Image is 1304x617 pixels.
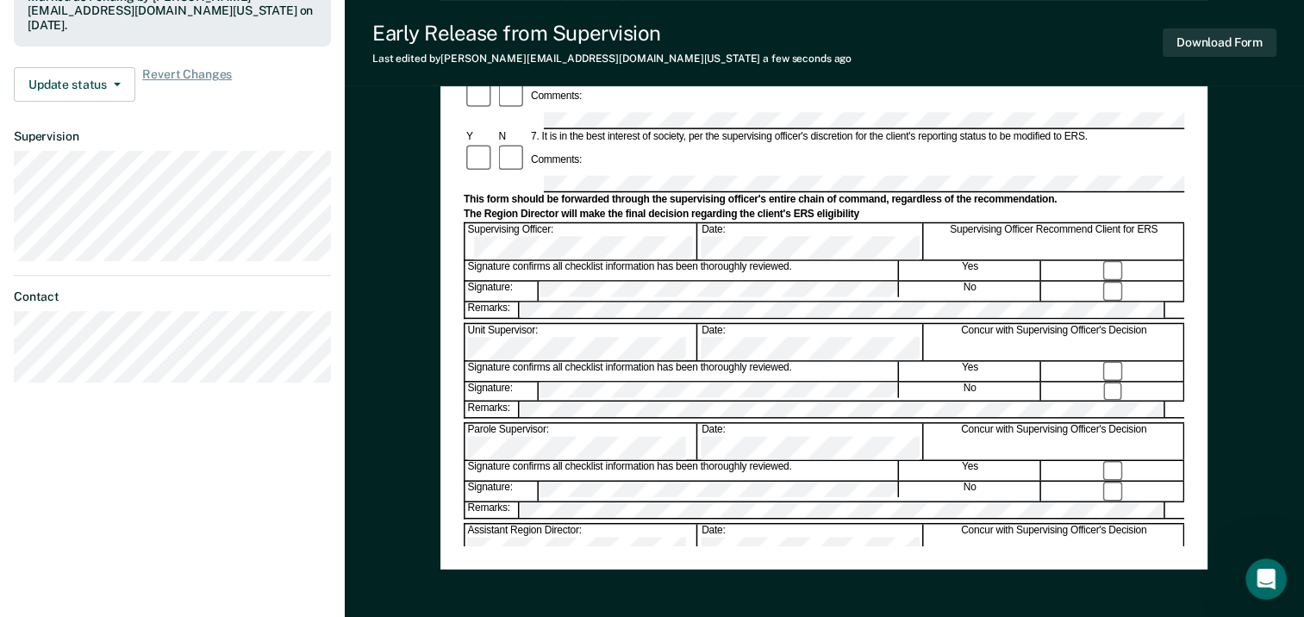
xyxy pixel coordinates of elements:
[35,246,288,265] div: Send us a message
[14,290,331,304] dt: Contact
[763,53,852,65] span: a few seconds ago
[229,502,289,514] span: Messages
[465,482,539,501] div: Signature:
[528,153,584,166] div: Comments:
[925,525,1184,561] div: Concur with Supervising Officer's Decision
[465,402,521,418] div: Remarks:
[699,424,923,460] div: Date:
[464,208,1184,221] div: The Region Director will make the final decision regarding the client's ERS eligibility
[66,502,105,514] span: Home
[900,482,1041,501] div: No
[34,33,129,60] img: logo
[172,458,345,527] button: Messages
[465,382,539,401] div: Signature:
[202,28,236,62] img: Profile image for Kim
[465,324,698,360] div: Unit Supervisor:
[234,28,269,62] div: Profile image for Krysty
[925,223,1184,259] div: Supervising Officer Recommend Client for ERS
[465,461,899,480] div: Signature confirms all checklist information has been thoroughly reviewed.
[900,282,1041,301] div: No
[465,525,698,561] div: Assistant Region Director:
[528,130,1184,143] div: 7. It is in the best interest of society, per the supervising officer's discretion for the client...
[465,261,899,280] div: Signature confirms all checklist information has been thoroughly reviewed.
[14,129,331,144] dt: Supervision
[142,67,232,102] span: Revert Changes
[372,53,852,65] div: Last edited by [PERSON_NAME][EMAIL_ADDRESS][DOMAIN_NAME][US_STATE]
[699,324,923,360] div: Date:
[1163,28,1276,57] button: Download Form
[1245,558,1287,600] iframe: Intercom live chat
[465,502,521,518] div: Remarks:
[465,282,539,301] div: Signature:
[169,28,203,62] img: Profile image for Rajan
[14,67,135,102] button: Update status
[699,223,923,259] div: Date:
[699,525,923,561] div: Date:
[465,223,698,259] div: Supervising Officer:
[34,122,310,181] p: Hi [PERSON_NAME] 👋
[900,461,1041,480] div: Yes
[372,21,852,46] div: Early Release from Supervision
[464,130,496,143] div: Y
[900,361,1041,380] div: Yes
[925,424,1184,460] div: Concur with Supervising Officer's Decision
[925,324,1184,360] div: Concur with Supervising Officer's Decision
[496,130,528,143] div: N
[465,361,899,380] div: Signature confirms all checklist information has been thoroughly reviewed.
[465,424,698,460] div: Parole Supervisor:
[296,28,328,59] div: Close
[900,382,1041,401] div: No
[900,261,1041,280] div: Yes
[528,90,584,103] div: Comments:
[464,194,1184,207] div: This form should be forwarded through the supervising officer's entire chain of command, regardle...
[465,302,521,317] div: Remarks:
[34,181,310,210] p: How can we help?
[17,232,328,279] div: Send us a message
